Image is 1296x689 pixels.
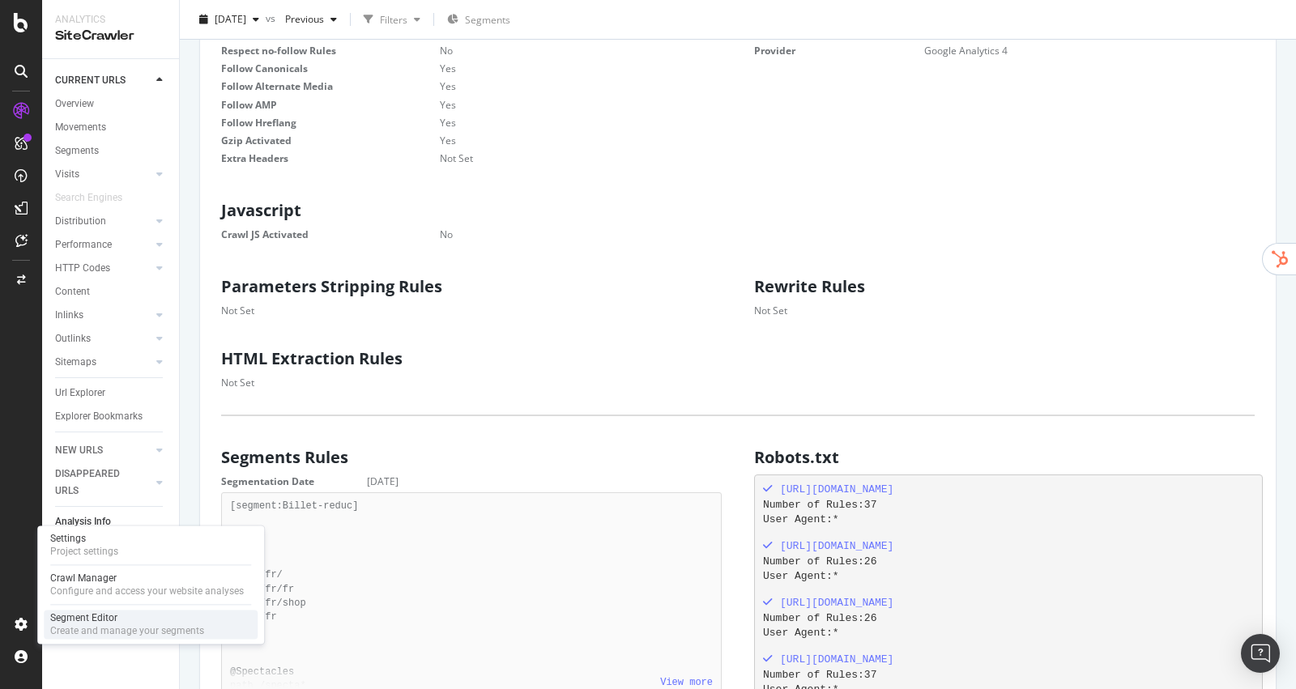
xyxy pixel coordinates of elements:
div: [URL][DOMAIN_NAME] [763,596,1257,611]
div: Number of Rules: 26 [763,611,1257,627]
div: Performance [55,236,112,253]
span: Previous [279,12,324,26]
dd: No [399,228,722,241]
div: Search Engines [55,189,122,206]
a: Explorer Bookmarks [55,408,168,425]
a: Movements [55,119,168,136]
dd: Yes [399,79,722,93]
a: Visits [55,166,151,183]
a: Inlinks [55,307,151,324]
dt: Follow Canonicals [221,62,440,75]
div: [URL][DOMAIN_NAME] [763,483,1257,498]
div: Overview [55,96,94,113]
dt: Follow Hreflang [221,116,440,130]
a: Sitemaps [55,354,151,371]
button: Segments [441,6,517,32]
dt: Crawl JS Activated [221,228,440,241]
div: Project settings [50,545,118,558]
div: Not Set [221,304,730,317]
div: Number of Rules: 37 [763,668,1257,683]
h2: Parameters Stripping Rules [221,278,730,296]
button: Previous [279,6,343,32]
div: Movements [55,119,106,136]
dt: Respect no-follow Rules [221,44,440,57]
div: Crawl Manager [50,572,244,585]
dt: Extra Headers [221,151,440,165]
div: Outlinks [55,330,91,347]
div: Visits [55,166,79,183]
a: Outlinks [55,330,151,347]
a: Analysis Info [55,513,168,530]
dt: Follow Alternate Media [221,79,440,93]
dd: Yes [399,134,722,147]
a: Crawl ManagerConfigure and access your website analyses [44,570,258,599]
div: User Agent: * [763,626,1257,641]
dt: Gzip Activated [221,134,440,147]
div: [URL][DOMAIN_NAME] [763,539,1257,555]
div: Content [55,283,90,300]
div: User Agent: * [763,569,1257,585]
a: Segments [55,142,168,159]
dd: Yes [399,98,722,112]
a: Distribution [55,213,151,230]
button: Filters [357,6,427,32]
div: Filters [380,12,407,26]
a: Url Explorer [55,385,168,402]
div: Segment Editor [50,611,204,624]
div: SiteCrawler [55,27,166,45]
h2: HTML Extraction Rules [221,350,730,368]
h2: Segments Rules [221,449,730,466]
div: Not Set [754,304,1263,317]
div: Configure and access your website analyses [50,585,244,598]
div: [URL][DOMAIN_NAME] [763,653,1257,668]
dd: Yes [399,62,722,75]
a: View more [660,677,713,688]
div: DISAPPEARED URLS [55,466,137,500]
a: NEW URLS [55,442,151,459]
h2: Robots.txt [754,449,1263,466]
a: Overview [55,96,168,113]
dt: Follow AMP [221,98,440,112]
div: Number of Rules: 26 [763,555,1257,570]
div: Distribution [55,213,106,230]
div: HTTP Codes [55,260,110,277]
h2: Rewrite Rules [754,278,1263,296]
dd: Not Set [399,151,722,165]
div: Number of Rules: 37 [763,498,1257,513]
a: Search Engines [55,189,139,206]
div: CURRENT URLS [55,72,126,89]
span: Segments [465,13,510,27]
dt: Provider [754,44,924,57]
div: Sitemaps [55,354,96,371]
a: Performance [55,236,151,253]
a: HTTP Codes [55,260,151,277]
dd: No [399,44,722,57]
span: vs [266,11,279,24]
dd: [DATE] [367,474,722,488]
dt: Segmentation Date [221,474,351,488]
div: NEW URLS [55,442,103,459]
div: Settings [50,532,118,545]
dd: Google Analytics 4 [884,44,1255,57]
button: [DATE] [193,6,266,32]
a: Segment EditorCreate and manage your segments [44,610,258,639]
div: Segments [55,142,99,159]
span: 2025 Oct. 13th [215,12,246,26]
div: User Agent: * [763,512,1257,528]
div: Create and manage your segments [50,624,204,637]
a: SettingsProject settings [44,530,258,559]
div: Url Explorer [55,385,105,402]
div: Inlinks [55,307,83,324]
a: DISAPPEARED URLS [55,466,151,500]
div: Analysis Info [55,513,111,530]
div: Explorer Bookmarks [55,408,143,425]
a: Content [55,283,168,300]
div: Not Set [221,376,730,389]
dd: Yes [399,116,722,130]
h2: Javascript [221,202,730,219]
div: Open Intercom Messenger [1241,634,1280,673]
a: CURRENT URLS [55,72,151,89]
div: Analytics [55,13,166,27]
